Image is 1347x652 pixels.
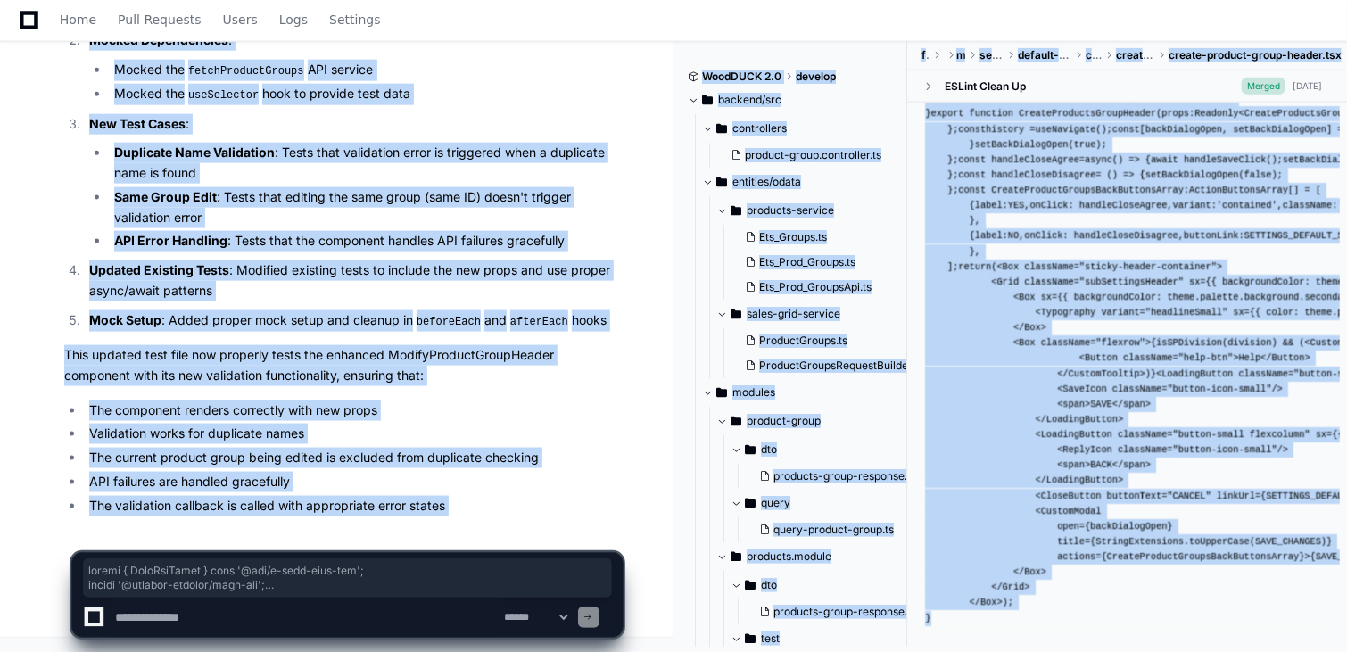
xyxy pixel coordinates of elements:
[279,14,308,25] span: Logs
[731,435,937,464] button: dto
[1167,491,1211,501] span: "CANCEL"
[738,225,912,250] button: Ets_Groups.ts
[1057,368,1145,379] span: </ >
[716,171,727,193] svg: Directory
[1266,307,1299,318] span: color:
[1069,368,1140,379] span: CustomTooltip
[1041,292,1052,302] span: sx
[1008,201,1024,211] span: YES
[1085,353,1118,364] span: Button
[1118,445,1167,456] span: className
[925,61,1329,626] div: ; ; ; ; ; * ; { useNavigate } ; { } ; { } ; { , , } ; { , , useTheme } ; ; { } ; { } ; { , } ; { ...
[1057,384,1283,394] span: < = />
[109,187,623,228] li: : Tests that editing the same group (same ID) doesn't trigger validation error
[1116,48,1154,62] span: create-product-groups
[702,89,713,111] svg: Directory
[1161,109,1189,120] span: props
[975,201,1003,211] span: label
[114,189,217,204] strong: Same Group Edit
[752,517,926,542] button: query-product-group.ts
[747,203,834,218] span: products-service
[738,275,912,300] button: Ets_Prod_GroupsApi.ts
[413,314,484,330] code: beforeEach
[1283,201,1332,211] span: className
[84,424,623,444] li: Validation works for duplicate names
[329,14,380,25] span: Settings
[1167,384,1271,394] span: "button-icon-small"
[1013,323,1046,334] span: </ >
[1244,169,1272,180] span: false
[761,496,790,510] span: query
[716,196,922,225] button: products-service
[1239,368,1288,379] span: className
[1085,154,1112,165] span: async
[1293,79,1322,93] div: [DATE]
[1057,292,1068,302] span: {{
[1123,353,1172,364] span: className
[1161,368,1233,379] span: LoadingButton
[718,93,781,107] span: backend/src
[747,414,821,428] span: product-group
[723,143,897,168] button: product-group.controller.ts
[1074,292,1162,302] span: backgroundColor:
[507,314,572,330] code: afterEach
[1173,429,1310,440] span: "button-small flexcolumn"
[109,143,623,184] li: : Tests that validation error is triggered when a duplicate name is found
[1217,201,1277,211] span: 'contained'
[109,231,623,252] li: : Tests that the component handles API failures gracefully
[716,382,727,403] svg: Directory
[1184,231,1239,242] span: buttonLink
[1008,231,1019,242] span: NO
[716,118,727,139] svg: Directory
[773,469,935,483] span: products-group-response.dto.ts
[1332,429,1343,440] span: {{
[1036,475,1124,486] span: </ >
[1019,109,1156,120] span: CreateProductsGroupHeader
[89,32,228,47] strong: Mocked Dependencies
[1194,109,1238,120] span: Readonly
[89,312,161,327] strong: Mock Setup
[109,60,623,81] li: Mocked the API service
[1242,78,1285,95] span: Merged
[89,310,623,332] p: : Added proper mock setup and cleanup in and hooks
[1062,460,1085,471] span: span
[1041,94,1057,104] span: any
[958,124,986,135] span: const
[1107,491,1162,501] span: buttonText
[109,84,623,105] li: Mocked the hook to provide test data
[1272,353,1305,364] span: Button
[716,300,922,328] button: sales-grid-service
[89,116,186,131] strong: New Test Cases
[1145,307,1227,318] span: "headlineSmall"
[702,70,781,84] span: WoodDUCK 2.0
[759,359,923,373] span: ProductGroupsRequestBuilder.ts
[1145,169,1239,180] span: setBackDialogOpen
[738,353,923,378] button: ProductGroupsRequestBuilder.ts
[1057,460,1090,471] span: < >
[1189,276,1200,287] span: sx
[738,250,912,275] button: Ets_Prod_Groups.ts
[958,169,986,180] span: const
[185,63,308,79] code: fetchProductGroups
[1036,124,1096,135] span: useNavigate
[1086,48,1102,62] span: components
[1112,399,1151,409] span: </ >
[84,472,623,492] li: API failures are handled gracefully
[1024,231,1062,242] span: onClick
[979,48,1004,62] span: settings-module
[731,303,741,325] svg: Directory
[1057,399,1090,409] span: < >
[752,464,935,489] button: products-group-response.dto.ts
[114,144,275,160] strong: Duplicate Name Validation
[931,109,964,120] span: export
[747,307,840,321] span: sales-grid-service
[732,175,801,189] span: entities/odata
[1062,94,1184,104] span: checkForChangeInFields
[1260,353,1310,364] span: </ >
[89,262,229,277] strong: Updated Existing Tests
[956,48,964,62] span: modules
[958,154,986,165] span: const
[731,200,741,221] svg: Directory
[223,14,258,25] span: Users
[1019,292,1035,302] span: Box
